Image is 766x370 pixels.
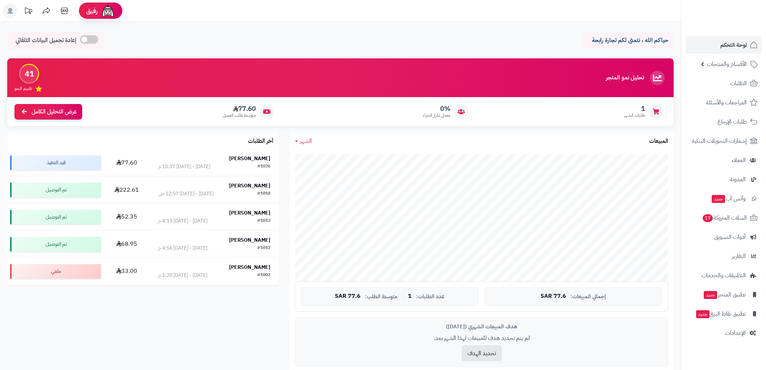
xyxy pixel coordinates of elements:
[14,104,82,120] a: عرض التحليل الكامل
[702,270,746,280] span: التطبيقات والخدمات
[711,194,746,204] span: وآتس آب
[19,4,37,20] a: تحديثات المنصة
[158,163,210,170] div: [DATE] - [DATE] 10:37 م
[606,75,644,81] h3: تحليل نمو المتجر
[732,251,746,261] span: التقارير
[686,151,762,169] a: العملاء
[248,138,273,145] h3: آخر الطلبات
[696,310,710,318] span: جديد
[730,174,746,184] span: المدونة
[257,272,270,279] div: #1002
[423,105,450,113] span: 0%
[702,213,747,223] span: السلات المتروكة
[540,293,566,300] span: 77.6 SAR
[295,137,312,145] a: الشهر
[402,294,404,299] span: |
[720,40,747,50] span: لوحة التحكم
[101,4,115,18] img: ai-face.png
[301,323,662,330] div: هدف المبيعات الشهري ([DATE])
[257,163,270,170] div: #1026
[10,210,101,224] div: تم التوصيل
[10,264,101,279] div: ملغي
[692,136,747,146] span: إشعارات التحويلات البنكية
[257,245,270,252] div: #1012
[301,334,662,342] p: لم يتم تحديد هدف للمبيعات لهذا الشهر بعد.
[104,204,150,230] td: 52.35
[158,245,207,252] div: [DATE] - [DATE] 4:56 م
[686,324,762,342] a: الإعدادات
[416,294,445,300] span: عدد الطلبات:
[462,345,502,361] button: تحديد الهدف
[624,112,645,119] span: طلبات الشهر
[16,36,76,45] span: إعادة تحميل البيانات التلقائي
[229,182,270,190] strong: [PERSON_NAME]
[229,209,270,217] strong: [PERSON_NAME]
[86,7,98,15] span: رفيق
[104,149,150,176] td: 77.60
[686,267,762,284] a: التطبيقات والخدمات
[706,97,747,108] span: المراجعات والأسئلة
[730,78,747,88] span: الطلبات
[703,290,746,300] span: تطبيق المتجر
[158,217,207,225] div: [DATE] - [DATE] 4:19 م
[10,237,101,251] div: تم التوصيل
[408,293,412,300] span: 1
[686,305,762,323] a: تطبيق نقاط البيعجديد
[695,309,746,319] span: تطبيق نقاط البيع
[104,231,150,258] td: 68.95
[257,190,270,198] div: #1018
[624,105,645,113] span: 1
[104,258,150,285] td: 33.00
[714,232,746,242] span: أدوات التسويق
[686,228,762,246] a: أدوات التسويق
[300,137,312,145] span: الشهر
[707,59,747,69] span: الأقسام والمنتجات
[686,209,762,226] a: السلات المتروكة17
[229,236,270,244] strong: [PERSON_NAME]
[158,272,207,279] div: [DATE] - [DATE] 1:20 م
[712,195,725,203] span: جديد
[229,155,270,162] strong: [PERSON_NAME]
[717,117,747,127] span: طلبات الإرجاع
[703,214,713,222] span: 17
[732,155,746,165] span: العملاء
[335,293,361,300] span: 77.6 SAR
[686,132,762,150] a: إشعارات التحويلات البنكية
[686,94,762,111] a: المراجعات والأسئلة
[704,291,717,299] span: جديد
[686,36,762,54] a: لوحة التحكم
[725,328,746,338] span: الإعدادات
[31,108,77,116] span: عرض التحليل الكامل
[158,190,214,198] div: [DATE] - [DATE] 12:57 ص
[104,176,150,203] td: 222.61
[10,155,101,170] div: قيد التنفيذ
[223,112,256,119] span: متوسط طلب العميل
[589,36,668,45] p: حياكم الله ، نتمنى لكم تجارة رابحة
[686,75,762,92] a: الطلبات
[10,183,101,197] div: تم التوصيل
[649,138,668,145] h3: المبيعات
[571,294,606,300] span: إجمالي المبيعات:
[686,113,762,130] a: طلبات الإرجاع
[14,86,32,92] span: تقييم النمو
[686,190,762,207] a: وآتس آبجديد
[257,217,270,225] div: #1013
[229,263,270,271] strong: [PERSON_NAME]
[686,171,762,188] a: المدونة
[686,248,762,265] a: التقارير
[423,112,450,119] span: معدل تكرار الشراء
[686,286,762,303] a: تطبيق المتجرجديد
[365,294,397,300] span: متوسط الطلب:
[223,105,256,113] span: 77.60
